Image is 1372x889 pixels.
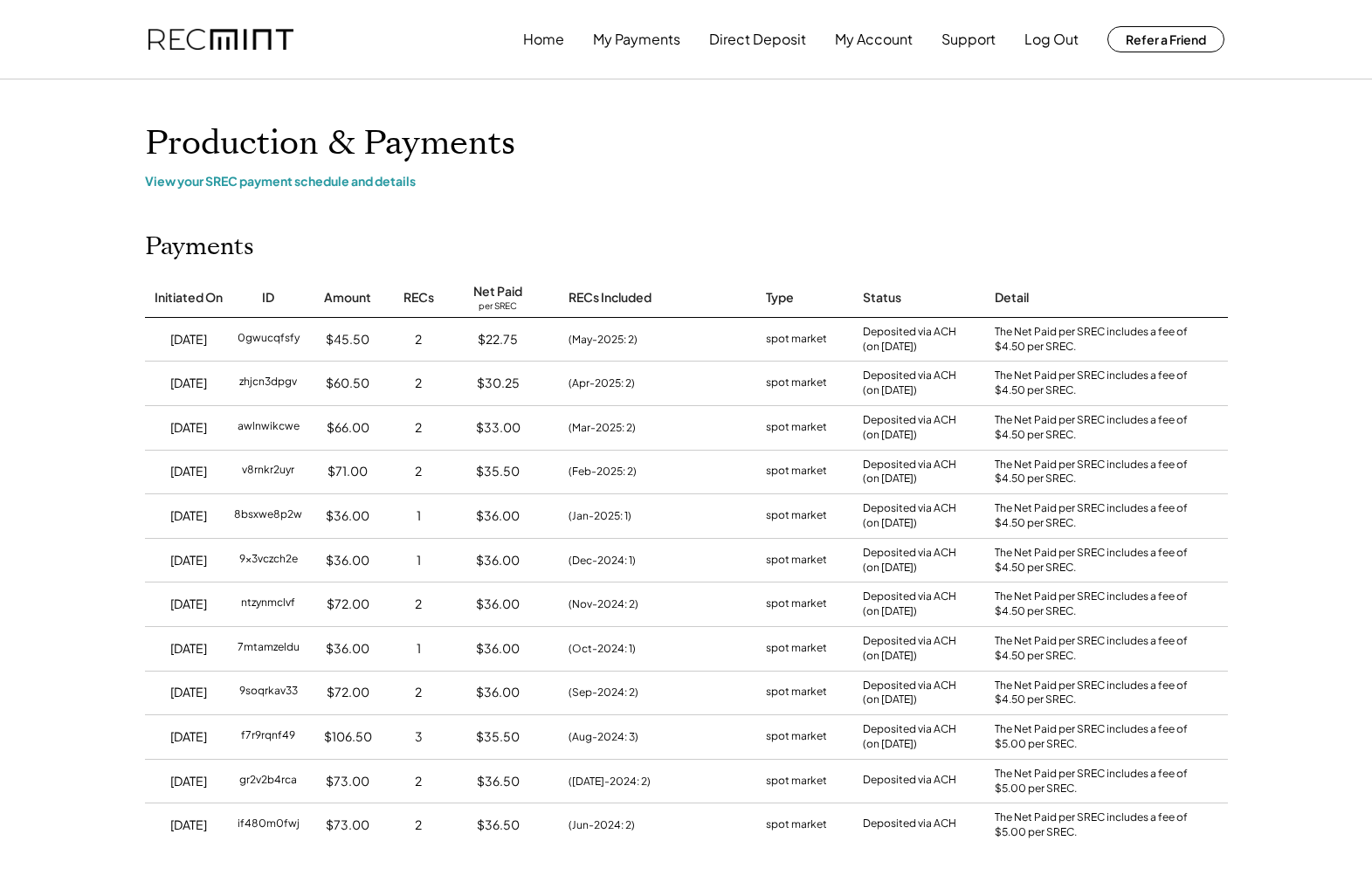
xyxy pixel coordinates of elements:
[766,375,827,392] div: spot market
[327,596,369,613] div: $72.00
[239,684,298,701] div: 9soqrkav33
[476,728,520,746] div: $35.50
[170,596,207,613] div: [DATE]
[415,375,422,392] div: 2
[569,641,636,657] div: (Oct-2024: 1)
[709,22,806,57] button: Direct Deposit
[477,817,520,834] div: $36.50
[766,289,794,307] div: Type
[417,552,421,569] div: 1
[995,589,1196,619] div: The Net Paid per SREC includes a fee of $4.50 per SREC.
[569,729,638,745] div: (Aug-2024: 3)
[766,773,827,790] div: spot market
[327,684,369,701] div: $72.00
[415,463,422,480] div: 2
[417,640,421,658] div: 1
[863,458,956,487] div: Deposited via ACH (on [DATE])
[766,331,827,348] div: spot market
[238,331,300,348] div: 0gwucqfsfy
[863,501,956,531] div: Deposited via ACH (on [DATE])
[326,817,369,834] div: $73.00
[995,634,1196,664] div: The Net Paid per SREC includes a fee of $4.50 per SREC.
[473,283,522,300] div: Net Paid
[995,546,1196,575] div: The Net Paid per SREC includes a fee of $4.50 per SREC.
[995,679,1196,708] div: The Net Paid per SREC includes a fee of $4.50 per SREC.
[995,325,1196,355] div: The Net Paid per SREC includes a fee of $4.50 per SREC.
[170,507,207,525] div: [DATE]
[1107,26,1224,52] button: Refer a Friend
[238,817,300,834] div: if480m0fwj
[477,773,520,790] div: $36.50
[863,369,956,398] div: Deposited via ACH (on [DATE])
[479,300,517,314] div: per SREC
[170,463,207,480] div: [DATE]
[170,331,207,348] div: [DATE]
[415,331,422,348] div: 2
[415,817,422,834] div: 2
[941,22,996,57] button: Support
[476,552,520,569] div: $36.00
[241,596,295,613] div: ntzynmclvf
[239,375,297,392] div: zhjcn3dpgv
[476,419,521,437] div: $33.00
[324,289,371,307] div: Amount
[242,463,294,480] div: v8rnkr2uyr
[476,507,520,525] div: $36.00
[145,123,1228,164] h1: Production & Payments
[145,173,1228,189] div: View your SREC payment schedule and details
[863,817,956,834] div: Deposited via ACH
[324,728,372,746] div: $106.50
[766,817,827,834] div: spot market
[148,29,293,51] img: recmint-logotype%403x.png
[995,767,1196,796] div: The Net Paid per SREC includes a fee of $5.00 per SREC.
[326,552,369,569] div: $36.00
[569,817,635,833] div: (Jun-2024: 2)
[863,546,956,575] div: Deposited via ACH (on [DATE])
[593,22,680,57] button: My Payments
[863,773,956,790] div: Deposited via ACH
[170,375,207,392] div: [DATE]
[523,22,564,57] button: Home
[170,640,207,658] div: [DATE]
[863,589,956,619] div: Deposited via ACH (on [DATE])
[863,722,956,752] div: Deposited via ACH (on [DATE])
[995,722,1196,752] div: The Net Paid per SREC includes a fee of $5.00 per SREC.
[766,552,827,569] div: spot market
[234,507,302,525] div: 8bsxwe8p2w
[478,331,518,348] div: $22.75
[995,810,1196,840] div: The Net Paid per SREC includes a fee of $5.00 per SREC.
[863,325,956,355] div: Deposited via ACH (on [DATE])
[569,464,637,479] div: (Feb-2025: 2)
[569,376,635,391] div: (Apr-2025: 2)
[241,728,295,746] div: f7r9rqnf49
[995,369,1196,398] div: The Net Paid per SREC includes a fee of $4.50 per SREC.
[326,331,369,348] div: $45.50
[170,419,207,437] div: [DATE]
[569,332,638,348] div: (May-2025: 2)
[170,773,207,790] div: [DATE]
[155,289,223,307] div: Initiated On
[476,684,520,701] div: $36.00
[766,596,827,613] div: spot market
[569,685,638,700] div: (Sep-2024: 2)
[569,508,631,524] div: (Jan-2025: 1)
[569,553,636,569] div: (Dec-2024: 1)
[1024,22,1079,57] button: Log Out
[170,684,207,701] div: [DATE]
[145,232,254,262] h2: Payments
[415,419,422,437] div: 2
[403,289,434,307] div: RECs
[476,596,520,613] div: $36.00
[170,552,207,569] div: [DATE]
[995,413,1196,443] div: The Net Paid per SREC includes a fee of $4.50 per SREC.
[326,375,369,392] div: $60.50
[415,684,422,701] div: 2
[476,640,520,658] div: $36.00
[863,679,956,708] div: Deposited via ACH (on [DATE])
[766,640,827,658] div: spot market
[239,773,297,790] div: gr2v2b4rca
[995,458,1196,487] div: The Net Paid per SREC includes a fee of $4.50 per SREC.
[327,463,368,480] div: $71.00
[326,640,369,658] div: $36.00
[995,501,1196,531] div: The Net Paid per SREC includes a fee of $4.50 per SREC.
